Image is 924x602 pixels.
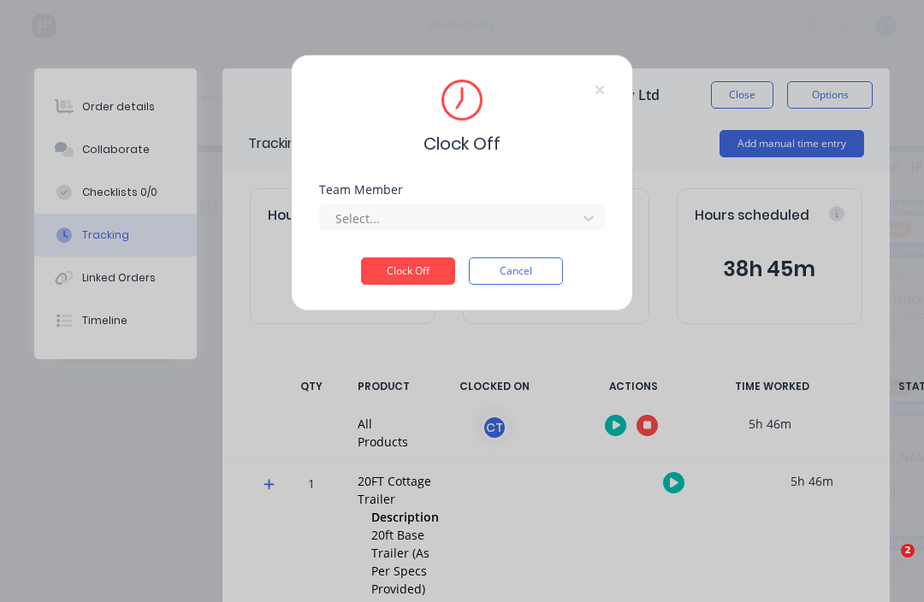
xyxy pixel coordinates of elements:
iframe: Intercom live chat [866,544,907,585]
div: Team Member [319,184,605,196]
button: Cancel [469,257,563,285]
span: 2 [901,544,915,558]
button: Clock Off [361,257,455,285]
span: Clock Off [423,131,500,156]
